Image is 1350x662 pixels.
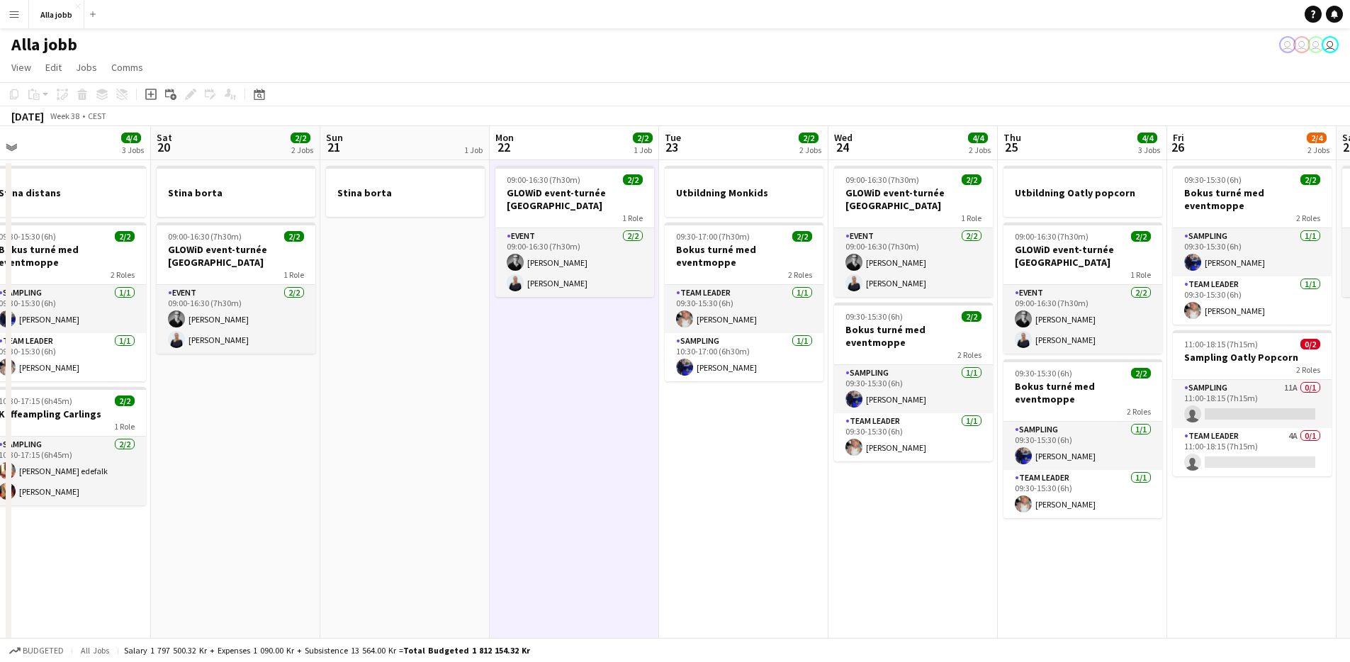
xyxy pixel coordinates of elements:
[968,133,988,143] span: 4/4
[11,61,31,74] span: View
[507,174,580,185] span: 09:00-16:30 (7h30m)
[1003,166,1162,217] app-job-card: Utbildning Oatly popcorn
[11,109,44,123] div: [DATE]
[1173,131,1184,144] span: Fri
[45,61,62,74] span: Edit
[115,395,135,406] span: 2/2
[799,133,819,143] span: 2/2
[464,145,483,155] div: 1 Job
[106,58,149,77] a: Comms
[962,174,981,185] span: 2/2
[1171,139,1184,155] span: 26
[122,145,144,155] div: 3 Jobs
[1003,131,1021,144] span: Thu
[157,223,315,354] app-job-card: 09:00-16:30 (7h30m)2/2GLOWiD event-turnée [GEOGRAPHIC_DATA]1 RoleEvent2/209:00-16:30 (7h30m)[PERS...
[1184,339,1258,349] span: 11:00-18:15 (7h15m)
[115,231,135,242] span: 2/2
[111,269,135,280] span: 2 Roles
[845,174,919,185] span: 09:00-16:30 (7h30m)
[834,413,993,461] app-card-role: Team Leader1/109:30-15:30 (6h)[PERSON_NAME]
[283,269,304,280] span: 1 Role
[1173,228,1332,276] app-card-role: Sampling1/109:30-15:30 (6h)[PERSON_NAME]
[70,58,103,77] a: Jobs
[40,58,67,77] a: Edit
[957,349,981,360] span: 2 Roles
[1173,166,1332,325] app-job-card: 09:30-15:30 (6h)2/2Bokus turné med eventmoppe2 RolesSampling1/109:30-15:30 (6h)[PERSON_NAME]Team ...
[111,61,143,74] span: Comms
[1296,364,1320,375] span: 2 Roles
[78,645,112,656] span: All jobs
[1003,243,1162,269] h3: GLOWiD event-turnée [GEOGRAPHIC_DATA]
[663,139,681,155] span: 23
[1131,231,1151,242] span: 2/2
[1307,133,1327,143] span: 2/4
[1279,36,1296,53] app-user-avatar: Stina Dahl
[834,323,993,349] h3: Bokus turné med eventmoppe
[1003,470,1162,518] app-card-role: Team Leader1/109:30-15:30 (6h)[PERSON_NAME]
[29,1,84,28] button: Alla jobb
[834,186,993,212] h3: GLOWiD event-turnée [GEOGRAPHIC_DATA]
[834,131,853,144] span: Wed
[1307,145,1329,155] div: 2 Jobs
[633,133,653,143] span: 2/2
[665,166,823,217] app-job-card: Utbildning Monkids
[403,645,530,656] span: Total Budgeted 1 812 154.32 kr
[326,186,485,199] h3: Stina borta
[326,131,343,144] span: Sun
[114,421,135,432] span: 1 Role
[157,243,315,269] h3: GLOWiD event-turnée [GEOGRAPHIC_DATA]
[284,231,304,242] span: 2/2
[7,643,66,658] button: Budgeted
[845,311,903,322] span: 09:30-15:30 (6h)
[157,186,315,199] h3: Stina borta
[1003,422,1162,470] app-card-role: Sampling1/109:30-15:30 (6h)[PERSON_NAME]
[1173,351,1332,364] h3: Sampling Oatly Popcorn
[969,145,991,155] div: 2 Jobs
[832,139,853,155] span: 24
[495,228,654,297] app-card-role: Event2/209:00-16:30 (7h30m)[PERSON_NAME][PERSON_NAME]
[1138,145,1160,155] div: 3 Jobs
[1293,36,1310,53] app-user-avatar: Hedda Lagerbielke
[168,231,242,242] span: 09:00-16:30 (7h30m)
[154,139,172,155] span: 20
[1173,330,1332,476] app-job-card: 11:00-18:15 (7h15m)0/2Sampling Oatly Popcorn2 RolesSampling11A0/111:00-18:15 (7h15m) Team Leader4...
[1127,406,1151,417] span: 2 Roles
[495,131,514,144] span: Mon
[1003,223,1162,354] div: 09:00-16:30 (7h30m)2/2GLOWiD event-turnée [GEOGRAPHIC_DATA]1 RoleEvent2/209:00-16:30 (7h30m)[PERS...
[495,166,654,297] div: 09:00-16:30 (7h30m)2/2GLOWiD event-turnée [GEOGRAPHIC_DATA]1 RoleEvent2/209:00-16:30 (7h30m)[PERS...
[623,174,643,185] span: 2/2
[1003,285,1162,354] app-card-role: Event2/209:00-16:30 (7h30m)[PERSON_NAME][PERSON_NAME]
[493,139,514,155] span: 22
[788,269,812,280] span: 2 Roles
[1300,174,1320,185] span: 2/2
[834,166,993,297] app-job-card: 09:00-16:30 (7h30m)2/2GLOWiD event-turnée [GEOGRAPHIC_DATA]1 RoleEvent2/209:00-16:30 (7h30m)[PERS...
[1322,36,1339,53] app-user-avatar: Emil Hasselberg
[676,231,750,242] span: 09:30-17:00 (7h30m)
[665,333,823,381] app-card-role: Sampling1/110:30-17:00 (6h30m)[PERSON_NAME]
[291,133,310,143] span: 2/2
[665,223,823,381] app-job-card: 09:30-17:00 (7h30m)2/2Bokus turné med eventmoppe2 RolesTeam Leader1/109:30-15:30 (6h)[PERSON_NAME...
[6,58,37,77] a: View
[157,166,315,217] app-job-card: Stina borta
[1296,213,1320,223] span: 2 Roles
[23,646,64,656] span: Budgeted
[665,243,823,269] h3: Bokus turné med eventmoppe
[799,145,821,155] div: 2 Jobs
[634,145,652,155] div: 1 Job
[1015,368,1072,378] span: 09:30-15:30 (6h)
[1137,133,1157,143] span: 4/4
[124,645,530,656] div: Salary 1 797 500.32 kr + Expenses 1 090.00 kr + Subsistence 13 564.00 kr =
[157,285,315,354] app-card-role: Event2/209:00-16:30 (7h30m)[PERSON_NAME][PERSON_NAME]
[1003,359,1162,518] app-job-card: 09:30-15:30 (6h)2/2Bokus turné med eventmoppe2 RolesSampling1/109:30-15:30 (6h)[PERSON_NAME]Team ...
[326,166,485,217] app-job-card: Stina borta
[962,311,981,322] span: 2/2
[792,231,812,242] span: 2/2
